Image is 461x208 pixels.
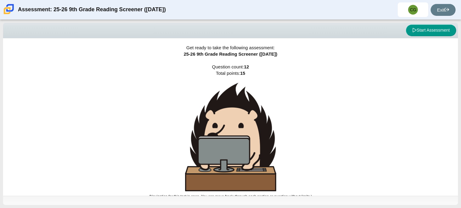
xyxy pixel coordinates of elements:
[431,4,456,16] a: Exit
[410,8,416,12] span: CG
[2,3,15,16] img: Carmen School of Science & Technology
[186,45,275,50] span: Get ready to take the following assessment:
[406,25,456,36] button: Start Assessment
[244,64,249,69] b: 12
[149,64,312,199] span: Question count: Total points:
[18,2,166,17] div: Assessment: 25-26 9th Grade Reading Screener ([DATE])
[2,11,15,16] a: Carmen School of Science & Technology
[185,83,276,191] img: hedgehog-behind-computer-large.png
[184,51,277,57] span: 25-26 9th Grade Reading Screener ([DATE])
[240,71,245,76] b: 15
[149,194,312,199] small: (Navigation for this test is open. You can move freely through each section or question without l...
